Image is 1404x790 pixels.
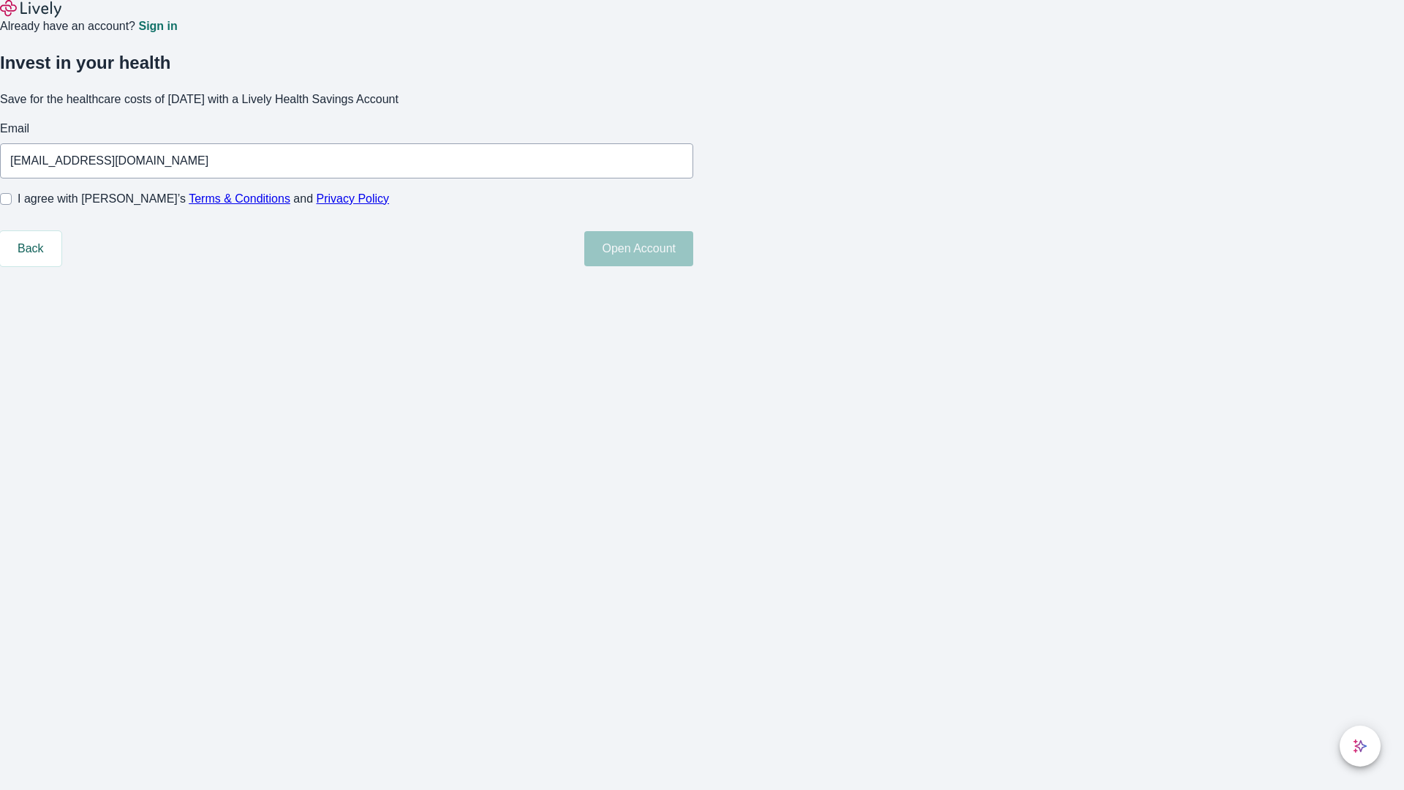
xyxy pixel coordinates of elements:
button: chat [1340,726,1381,767]
a: Terms & Conditions [189,192,290,205]
span: I agree with [PERSON_NAME]’s and [18,190,389,208]
a: Sign in [138,20,177,32]
a: Privacy Policy [317,192,390,205]
svg: Lively AI Assistant [1353,739,1367,753]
